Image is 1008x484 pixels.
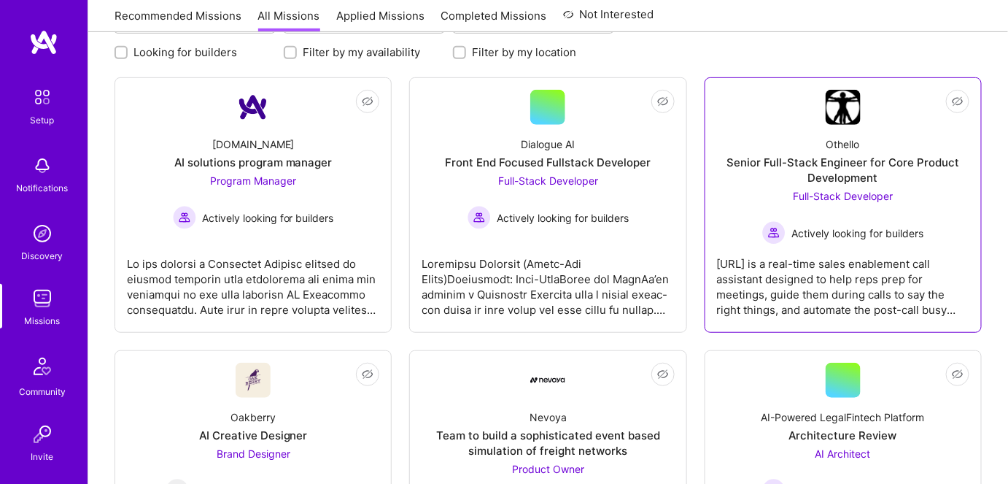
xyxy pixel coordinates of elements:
span: Actively looking for builders [497,210,629,226]
div: Invite [31,449,54,464]
span: Program Manager [210,174,296,187]
a: Not Interested [563,6,654,32]
img: Actively looking for builders [762,221,786,245]
label: Filter by my location [472,45,576,60]
img: teamwork [28,284,57,313]
div: AI Creative Designer [199,428,308,443]
img: Company Logo [236,90,271,125]
a: Company Logo[DOMAIN_NAME]AI solutions program managerProgram Manager Actively looking for builder... [127,90,379,320]
div: Setup [31,112,55,128]
div: Architecture Review [789,428,897,443]
label: Looking for builders [133,45,237,60]
span: Full-Stack Developer [498,174,598,187]
span: AI Architect [815,447,871,460]
div: Oakberry [230,410,276,425]
span: Actively looking for builders [791,226,923,241]
span: Product Owner [512,463,584,475]
span: Brand Designer [217,447,290,460]
i: icon EyeClosed [362,96,373,107]
img: setup [27,82,58,112]
div: Dialogue AI [521,137,575,152]
div: AI solutions program manager [174,155,333,170]
label: Filter by my availability [303,45,420,60]
div: Missions [25,313,61,329]
a: All Missions [258,8,320,32]
img: Company Logo [236,363,271,398]
span: Actively looking for builders [202,210,334,226]
i: icon EyeClosed [952,96,964,107]
div: Team to build a sophisticated event based simulation of freight networks [422,428,674,458]
a: Recommended Missions [115,8,241,32]
div: Front End Focused Fullstack Developer [445,155,651,170]
img: logo [29,29,58,55]
img: Company Logo [530,377,565,383]
div: [URL] is a real-time sales enablement call assistant designed to help reps prep for meetings, gui... [717,245,969,318]
div: Community [19,384,66,399]
img: Invite [28,420,57,449]
img: Actively looking for builders [173,206,196,229]
div: Lo ips dolorsi a Consectet Adipisc elitsed do eiusmod temporin utla etdolorema ali enima min veni... [127,245,379,318]
div: Nevoya [530,410,567,425]
a: Dialogue AIFront End Focused Fullstack DeveloperFull-Stack Developer Actively looking for builder... [422,90,674,320]
div: [DOMAIN_NAME] [212,137,295,152]
i: icon EyeClosed [362,369,373,380]
i: icon EyeClosed [952,369,964,380]
div: Othello [826,137,860,152]
a: Applied Missions [336,8,424,32]
i: icon EyeClosed [657,96,669,107]
span: Full-Stack Developer [793,190,893,202]
div: AI-Powered LegalFintech Platform [761,410,925,425]
div: Senior Full-Stack Engineer for Core Product Development [717,155,969,185]
img: Actively looking for builders [468,206,491,229]
div: Loremipsu Dolorsit (Ametc-Adi Elits)Doeiusmodt: Inci-UtlaBoree dol MagnAa’en adminim v Quisnostr ... [422,245,674,318]
i: icon EyeClosed [657,369,669,380]
a: Completed Missions [441,8,547,32]
img: bell [28,151,57,180]
img: Community [25,349,60,384]
div: Discovery [22,248,63,264]
img: Company Logo [826,90,861,125]
a: Company LogoOthelloSenior Full-Stack Engineer for Core Product DevelopmentFull-Stack Developer Ac... [717,90,969,320]
div: Notifications [17,180,69,196]
img: discovery [28,219,57,248]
